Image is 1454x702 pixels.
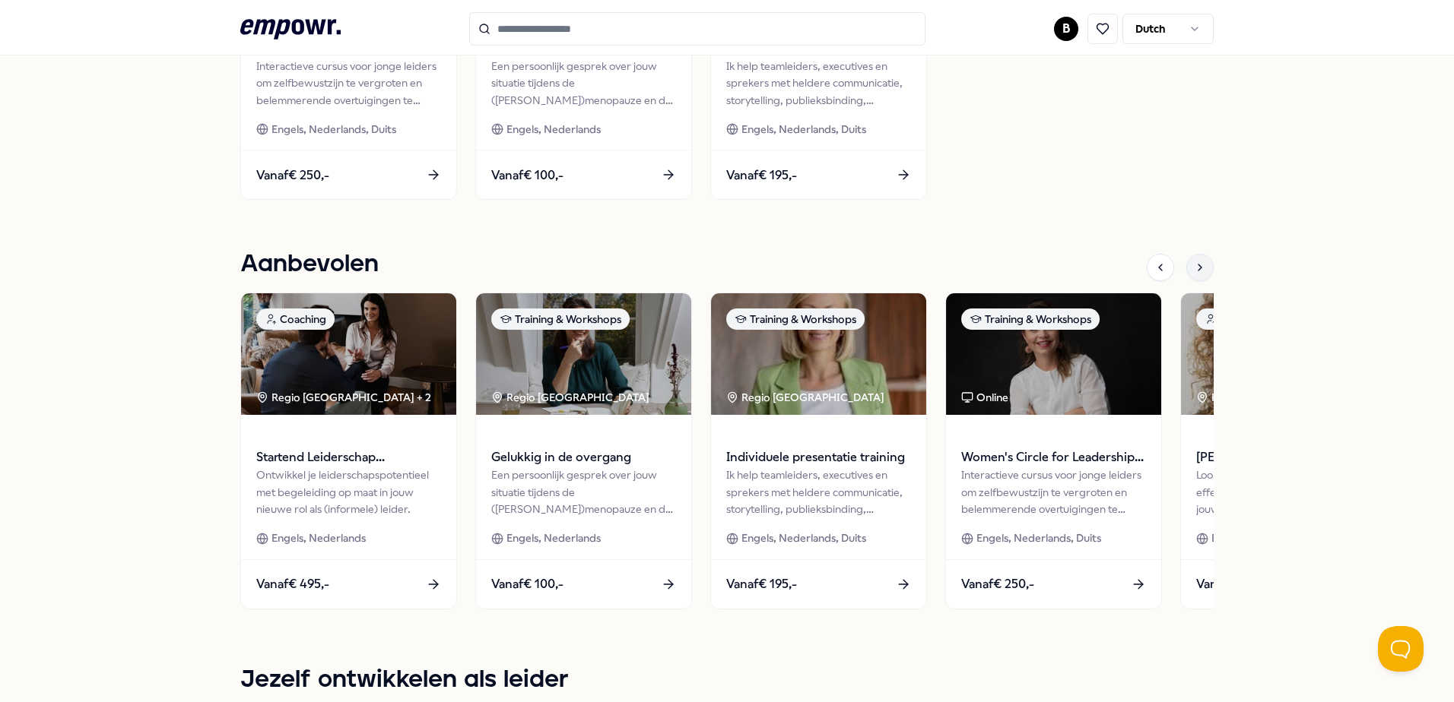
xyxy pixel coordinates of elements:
[1211,530,1306,546] span: Engels, Nederlands
[946,293,1161,415] img: package image
[491,574,564,594] span: Vanaf € 100,-
[961,308,1100,330] div: Training & Workshops
[726,574,797,594] span: Vanaf € 195,-
[961,447,1146,467] span: Women's Circle for Leadership and Self-awareness
[1180,292,1397,609] a: package imageCoachingRegio [GEOGRAPHIC_DATA] + 1[PERSON_NAME]Loopbaanvragen? Persoonlijke effecti...
[1054,17,1078,41] button: B
[1378,626,1424,672] iframe: Help Scout Beacon - Open
[491,389,652,406] div: Regio [GEOGRAPHIC_DATA]
[726,447,911,467] span: Individuele presentatie training
[256,389,431,406] div: Regio [GEOGRAPHIC_DATA] + 2
[491,58,676,109] div: Een persoonlijk gesprek over jouw situatie tijdens de ([PERSON_NAME])menopauze en de impact op jo...
[256,308,335,330] div: Coaching
[506,530,601,546] span: Engels, Nederlands
[256,466,441,517] div: Ontwikkel je leiderschapspotentieel met begeleiding op maat in jouw nieuwe rol als (informele) le...
[726,58,911,109] div: Ik help teamleiders, executives en sprekers met heldere communicatie, storytelling, publieksbindi...
[271,121,396,138] span: Engels, Nederlands, Duits
[256,166,329,185] span: Vanaf € 250,-
[726,389,887,406] div: Regio [GEOGRAPHIC_DATA]
[506,121,601,138] span: Engels, Nederlands
[1196,389,1370,406] div: Regio [GEOGRAPHIC_DATA] + 1
[726,466,911,517] div: Ik help teamleiders, executives en sprekers met heldere communicatie, storytelling, publieksbindi...
[240,661,1214,699] h1: Jezelf ontwikkelen als leider
[726,308,865,330] div: Training & Workshops
[741,530,866,546] span: Engels, Nederlands, Duits
[961,466,1146,517] div: Interactieve cursus voor jonge leiders om zelfbewustzijn te vergroten en belemmerende overtuiging...
[1196,308,1275,330] div: Coaching
[475,292,692,609] a: package imageTraining & WorkshopsRegio [GEOGRAPHIC_DATA] Gelukkig in de overgangEen persoonlijk g...
[491,308,630,330] div: Training & Workshops
[1196,574,1268,594] span: Vanaf € 150,-
[240,245,379,283] h1: Aanbevolen
[271,530,366,546] span: Engels, Nederlands
[711,293,926,415] img: package image
[491,466,676,517] div: Een persoonlijk gesprek over jouw situatie tijdens de ([PERSON_NAME])menopauze en de impact op jo...
[256,574,329,594] span: Vanaf € 495,-
[945,292,1162,609] a: package imageTraining & WorkshopsOnlineWomen's Circle for Leadership and Self-awarenessInteractie...
[976,530,1101,546] span: Engels, Nederlands, Duits
[1196,466,1381,517] div: Loopbaanvragen? Persoonlijke effectiviteit en richting bepalen om jouw potentieel volledig te ben...
[961,574,1034,594] span: Vanaf € 250,-
[476,293,691,415] img: package image
[256,58,441,109] div: Interactieve cursus voor jonge leiders om zelfbewustzijn te vergroten en belemmerende overtuiging...
[741,121,866,138] span: Engels, Nederlands, Duits
[256,447,441,467] span: Startend Leiderschap Programma
[491,447,676,467] span: Gelukkig in de overgang
[469,12,925,46] input: Search for products, categories or subcategories
[1181,293,1396,415] img: package image
[241,293,456,415] img: package image
[240,292,457,609] a: package imageCoachingRegio [GEOGRAPHIC_DATA] + 2Startend Leiderschap ProgrammaOntwikkel je leider...
[710,292,927,609] a: package imageTraining & WorkshopsRegio [GEOGRAPHIC_DATA] Individuele presentatie trainingIk help ...
[491,166,564,185] span: Vanaf € 100,-
[1196,447,1381,467] span: [PERSON_NAME]
[961,389,1008,406] div: Online
[726,166,797,185] span: Vanaf € 195,-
